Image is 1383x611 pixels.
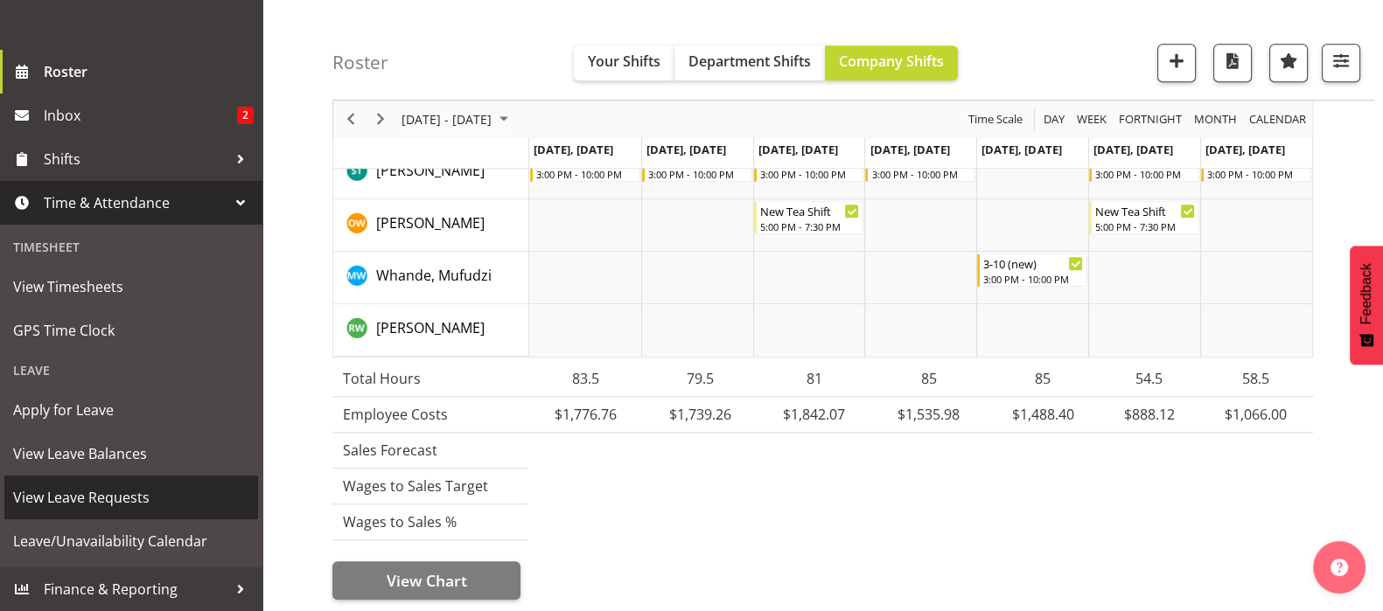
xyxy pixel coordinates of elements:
span: Apply for Leave [13,397,249,423]
a: [PERSON_NAME] [376,317,485,338]
div: 3:00 PM - 10:00 PM [1095,167,1195,181]
div: 3-10 (new) [983,254,1083,272]
span: calendar [1247,108,1308,130]
a: View Leave Balances [4,432,258,476]
div: Welsh, Ollie"s event - New Tea Shift Begin From Wednesday, September 10, 2025 at 5:00:00 PM GMT+1... [754,201,864,234]
span: Leave/Unavailability Calendar [13,528,249,554]
a: Apply for Leave [4,388,258,432]
span: Your Shifts [588,52,660,71]
span: View Timesheets [13,274,249,300]
td: Total Hours [332,361,528,397]
button: Download a PDF of the roster according to the set date range. [1213,44,1252,82]
button: Fortnight [1116,108,1185,130]
span: Month [1192,108,1239,130]
span: [DATE], [DATE] [981,142,1061,157]
div: Previous [336,101,366,137]
span: Fortnight [1117,108,1184,130]
div: New Tea Shift [760,202,860,219]
td: $1,842.07 [758,396,872,432]
button: Next [369,108,393,130]
span: [DATE], [DATE] [758,142,838,157]
div: Leave [4,352,258,388]
span: [DATE], [DATE] [1093,142,1173,157]
span: Day [1042,108,1066,130]
td: Whande, Mufudzi resource [333,252,529,304]
button: Filter Shifts [1322,44,1360,82]
span: Feedback [1359,263,1374,324]
button: Timeline Month [1191,108,1240,130]
div: 5:00 PM - 7:30 PM [1095,219,1195,233]
span: Inbox [44,102,237,128]
a: Leave/Unavailability Calendar [4,519,258,563]
span: Time & Attendance [44,190,227,216]
td: Sales Forecast [332,432,528,468]
button: Previous [339,108,363,130]
button: Highlight an important date within the roster. [1269,44,1308,82]
span: [PERSON_NAME] [376,161,485,180]
span: View Leave Requests [13,484,249,510]
a: GPS Time Clock [4,309,258,352]
td: 85 [986,361,1100,397]
span: [DATE] - [DATE] [400,108,493,130]
div: New Tea Shift [1095,202,1195,219]
td: 79.5 [643,361,758,397]
td: 85 [871,361,986,397]
span: [PERSON_NAME] [376,318,485,337]
td: Welsh, Ollie resource [333,199,529,252]
span: Whande, Mufudzi [376,266,492,285]
button: Department Shifts [674,45,825,80]
td: Wages to Sales % [332,503,528,539]
button: Timeline Day [1041,108,1068,130]
td: $888.12 [1100,396,1198,432]
td: Employee Costs [332,396,528,432]
span: View Chart [387,569,467,592]
button: Month [1247,108,1310,130]
td: Wages to Sales Target [332,468,528,503]
td: Tocker, Shannon resource [333,147,529,199]
td: 54.5 [1100,361,1198,397]
span: Shifts [44,146,227,172]
div: Next [366,101,395,137]
span: Finance & Reporting [44,576,227,602]
div: Whande, Mufudzi"s event - 3-10 (new) Begin From Friday, September 12, 2025 at 3:00:00 PM GMT+12:0... [977,253,1087,287]
a: View Leave Requests [4,476,258,519]
span: [DATE], [DATE] [870,142,949,157]
td: $1,488.40 [986,396,1100,432]
button: Add a new shift [1157,44,1196,82]
a: [PERSON_NAME] [376,212,485,233]
td: 81 [758,361,872,397]
div: 3:00 PM - 10:00 PM [1207,167,1307,181]
span: [PERSON_NAME] [376,213,485,233]
div: 3:00 PM - 10:00 PM [983,272,1083,286]
div: Timesheet [4,229,258,265]
span: [DATE], [DATE] [1205,142,1285,157]
span: Company Shifts [839,52,944,71]
td: 83.5 [528,361,643,397]
button: Your Shifts [574,45,674,80]
button: Company Shifts [825,45,958,80]
div: 3:00 PM - 10:00 PM [871,167,971,181]
td: 58.5 [1198,361,1313,397]
td: $1,535.98 [871,396,986,432]
button: Time Scale [966,108,1026,130]
span: Time Scale [967,108,1024,130]
span: Week [1075,108,1108,130]
span: [DATE], [DATE] [534,142,613,157]
td: $1,739.26 [643,396,758,432]
button: Feedback - Show survey [1350,246,1383,365]
button: September 08 - 14, 2025 [399,108,516,130]
td: $1,776.76 [528,396,643,432]
div: 3:00 PM - 10:00 PM [760,167,860,181]
h4: Roster [332,52,388,73]
span: Roster [44,59,254,85]
img: help-xxl-2.png [1331,559,1348,576]
span: GPS Time Clock [13,317,249,344]
span: View Leave Balances [13,441,249,467]
div: Welsh, Ollie"s event - New Tea Shift Begin From Saturday, September 13, 2025 at 5:00:00 PM GMT+12... [1089,201,1199,234]
div: 3:00 PM - 10:00 PM [648,167,748,181]
span: [DATE], [DATE] [646,142,726,157]
span: Department Shifts [688,52,811,71]
div: 3:00 PM - 10:00 PM [536,167,636,181]
div: 5:00 PM - 7:30 PM [760,219,860,233]
button: View Chart [332,561,520,600]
